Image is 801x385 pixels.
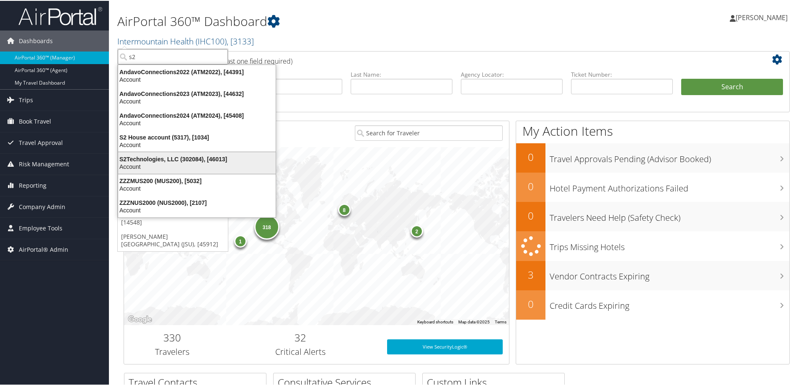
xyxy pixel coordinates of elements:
[227,35,254,46] span: , [ 3133 ]
[355,124,503,140] input: Search for Traveler
[550,178,789,194] h3: Hotel Payment Authorizations Failed
[196,35,227,46] span: ( IHC100 )
[550,266,789,282] h3: Vendor Contracts Expiring
[118,48,228,64] input: Search Accounts
[550,148,789,164] h3: Travel Approvals Pending (Advisor Booked)
[516,142,789,172] a: 0Travel Approvals Pending (Advisor Booked)
[113,206,281,213] div: Account
[19,110,51,131] span: Book Travel
[550,295,789,311] h3: Credit Cards Expiring
[417,318,453,324] button: Keyboard shortcuts
[113,184,281,191] div: Account
[516,230,789,260] a: Trips Missing Hotels
[212,56,292,65] span: (at least one field required)
[410,224,423,237] div: 2
[19,217,62,238] span: Employee Tools
[19,132,63,152] span: Travel Approval
[113,75,281,83] div: Account
[387,338,503,354] a: View SecurityLogic®
[126,313,154,324] a: Open this area in Google Maps (opens a new window)
[113,89,281,97] div: AndavoConnections2023 (ATM2023), [44632]
[126,313,154,324] img: Google
[516,201,789,230] a: 0Travelers Need Help (Safety Check)
[130,345,214,357] h3: Travelers
[571,70,673,78] label: Ticket Number:
[458,319,490,323] span: Map data ©2025
[19,30,53,51] span: Dashboards
[227,330,375,344] h2: 32
[516,172,789,201] a: 0Hotel Payment Authorizations Failed
[550,236,789,252] h3: Trips Missing Hotels
[130,330,214,344] h2: 330
[338,202,350,215] div: 8
[516,121,789,139] h1: My Action Items
[227,345,375,357] h3: Critical Alerts
[234,234,246,246] div: 1
[516,267,545,281] h2: 3
[18,5,102,25] img: airportal-logo.png
[113,111,281,119] div: AndavoConnections2024 (ATM2024), [45408]
[113,155,281,162] div: S2Technologies, LLC (302084), [46013]
[516,149,545,163] h2: 0
[113,162,281,170] div: Account
[351,70,452,78] label: Last Name:
[19,238,68,259] span: AirPortal® Admin
[19,153,69,174] span: Risk Management
[19,174,47,195] span: Reporting
[113,140,281,148] div: Account
[516,289,789,319] a: 0Credit Cards Expiring
[117,35,254,46] a: Intermountain Health
[113,67,281,75] div: AndavoConnections2022 (ATM2022), [44391]
[736,12,788,21] span: [PERSON_NAME]
[19,89,33,110] span: Trips
[516,260,789,289] a: 3Vendor Contracts Expiring
[254,214,279,239] div: 318
[240,70,342,78] label: First Name:
[117,12,570,29] h1: AirPortal 360™ Dashboard
[130,52,728,66] h2: Airtinerary Lookup
[516,208,545,222] h2: 0
[113,119,281,126] div: Account
[113,198,281,206] div: ZZZNUS2000 (NUS2000), [2107]
[113,133,281,140] div: S2 House account (5317), [1034]
[118,229,228,251] a: [PERSON_NAME][GEOGRAPHIC_DATA] (JSU), [45912]
[113,97,281,104] div: Account
[516,178,545,193] h2: 0
[19,196,65,217] span: Company Admin
[113,176,281,184] div: ZZZMUS200 (MUS200), [5032]
[681,78,783,95] button: Search
[461,70,563,78] label: Agency Locator:
[550,207,789,223] h3: Travelers Need Help (Safety Check)
[118,207,228,229] a: [PERSON_NAME] Construction, [14548]
[495,319,506,323] a: Terms (opens in new tab)
[730,4,796,29] a: [PERSON_NAME]
[516,296,545,310] h2: 0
